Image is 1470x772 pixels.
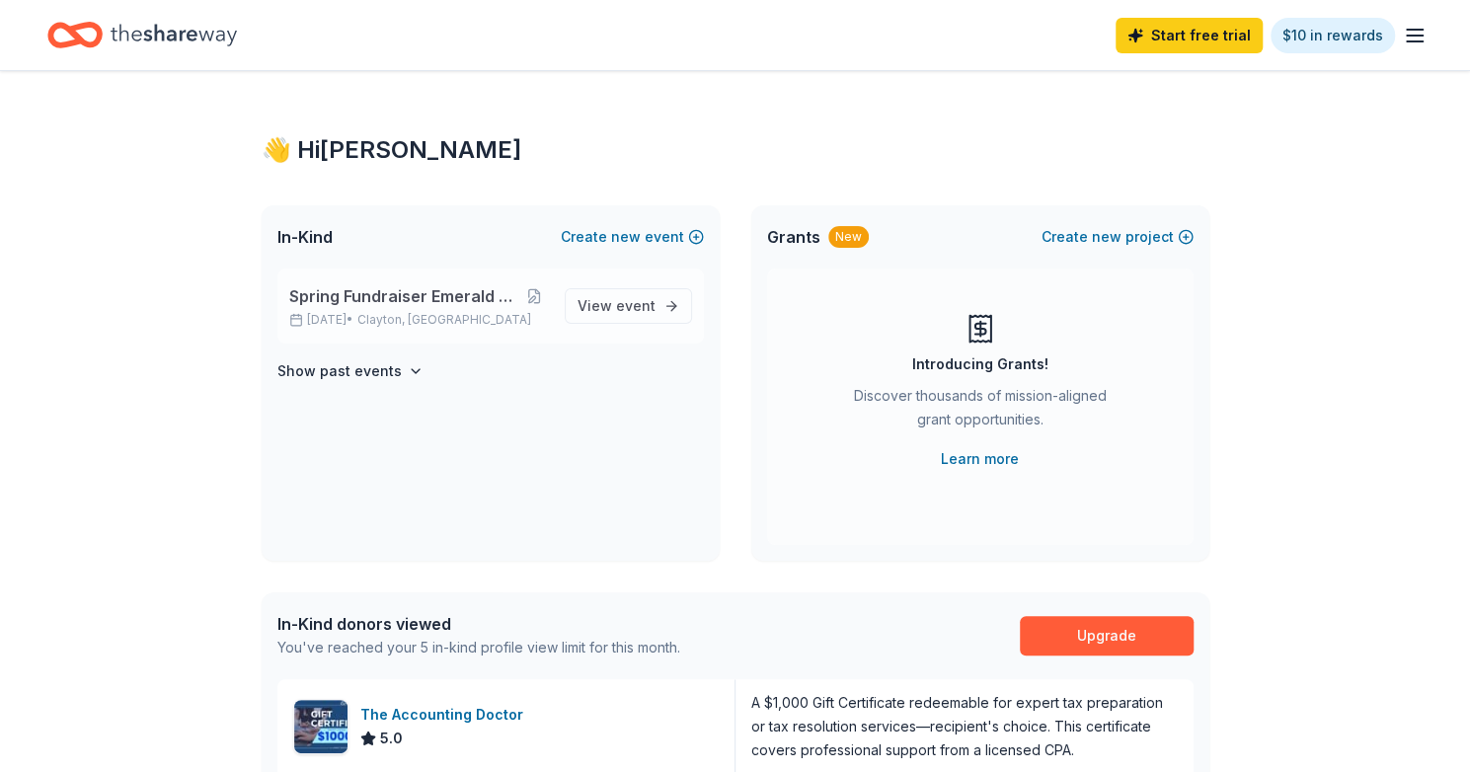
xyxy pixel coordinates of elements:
[846,384,1115,439] div: Discover thousands of mission-aligned grant opportunities.
[751,691,1178,762] div: A $1,000 Gift Certificate redeemable for expert tax preparation or tax resolution services—recipi...
[767,225,820,249] span: Grants
[565,288,692,324] a: View event
[357,312,531,328] span: Clayton, [GEOGRAPHIC_DATA]
[611,225,641,249] span: new
[289,312,549,328] p: [DATE] •
[912,352,1048,376] div: Introducing Grants!
[277,636,680,659] div: You've reached your 5 in-kind profile view limit for this month.
[1271,18,1395,53] a: $10 in rewards
[289,284,521,308] span: Spring Fundraiser Emerald Ball Hibernians
[47,12,237,58] a: Home
[1042,225,1194,249] button: Createnewproject
[360,703,531,727] div: The Accounting Doctor
[262,134,1209,166] div: 👋 Hi [PERSON_NAME]
[1092,225,1122,249] span: new
[1116,18,1263,53] a: Start free trial
[294,700,348,753] img: Image for The Accounting Doctor
[277,359,402,383] h4: Show past events
[277,359,424,383] button: Show past events
[277,225,333,249] span: In-Kind
[561,225,704,249] button: Createnewevent
[277,612,680,636] div: In-Kind donors viewed
[828,226,869,248] div: New
[380,727,403,750] span: 5.0
[578,294,656,318] span: View
[1020,616,1194,656] a: Upgrade
[941,447,1019,471] a: Learn more
[616,297,656,314] span: event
